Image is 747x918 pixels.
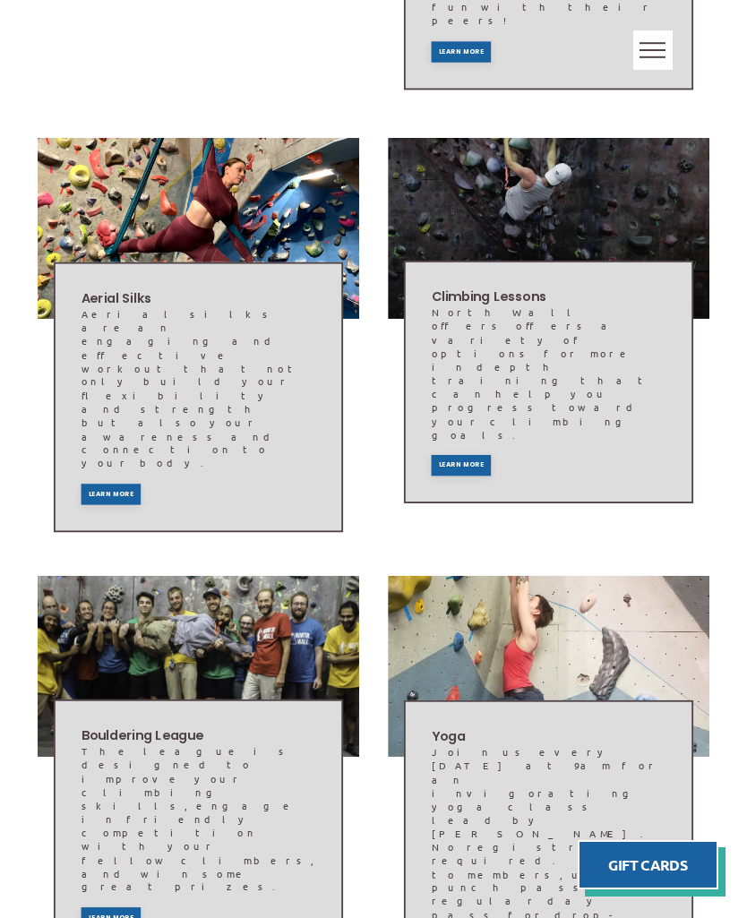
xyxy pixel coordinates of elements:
[81,290,315,308] h2: Aerial Silks
[38,576,359,757] img: Image
[432,306,666,442] div: North Wall offers offers a variety of options for more in depth training that can help you progre...
[81,745,315,894] div: The league is designed to improve your climbing skills, engage in friendly competition with your ...
[88,492,133,498] span: Learn More
[432,728,666,746] h2: Yoga
[432,41,492,62] a: Learn More
[81,485,141,505] a: Learn More
[81,727,315,745] h2: Bouldering League
[432,288,666,306] h2: Climbing Lessons
[432,456,492,476] a: Learn More
[388,138,709,319] img: Image
[633,30,673,70] div: Toggle Off Canvas Content
[36,138,361,319] img: Image
[439,463,484,469] span: Learn More
[439,48,484,55] span: Learn More
[81,308,315,470] div: Aerial silks are an engaging and effective workout that not only build your flexibility and stren...
[388,576,709,757] img: Image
